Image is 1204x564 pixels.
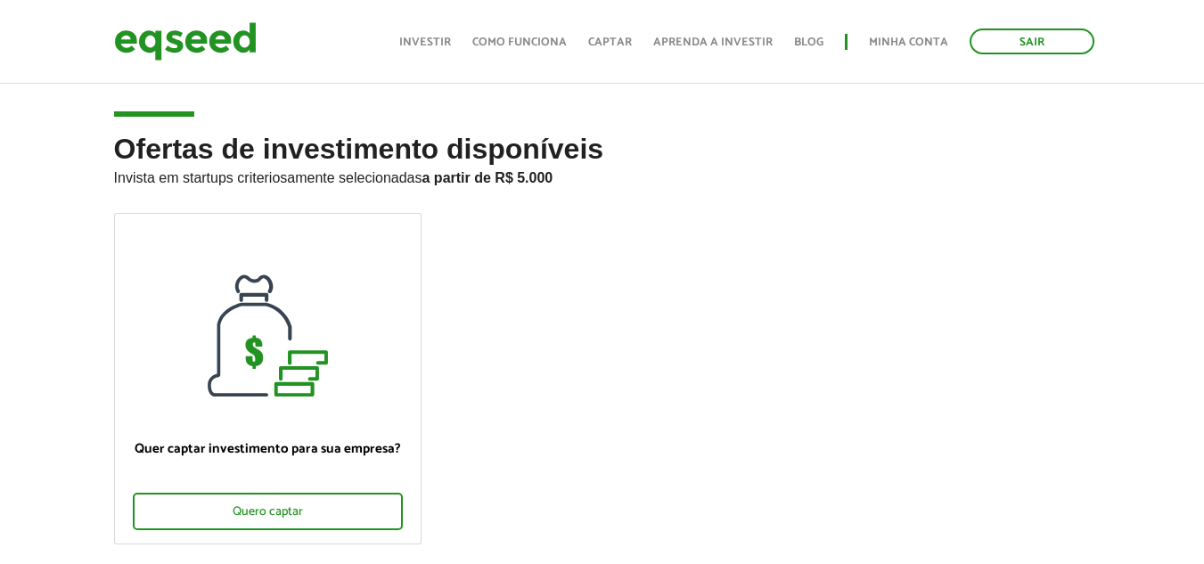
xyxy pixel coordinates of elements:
[472,37,567,48] a: Como funciona
[422,170,553,185] strong: a partir de R$ 5.000
[588,37,632,48] a: Captar
[399,37,451,48] a: Investir
[114,134,1091,213] h2: Ofertas de investimento disponíveis
[794,37,823,48] a: Blog
[114,18,257,65] img: EqSeed
[869,37,948,48] a: Minha conta
[133,493,403,530] div: Quero captar
[114,165,1091,186] p: Invista em startups criteriosamente selecionadas
[114,213,422,544] a: Quer captar investimento para sua empresa? Quero captar
[653,37,773,48] a: Aprenda a investir
[133,441,403,457] p: Quer captar investimento para sua empresa?
[970,29,1094,54] a: Sair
